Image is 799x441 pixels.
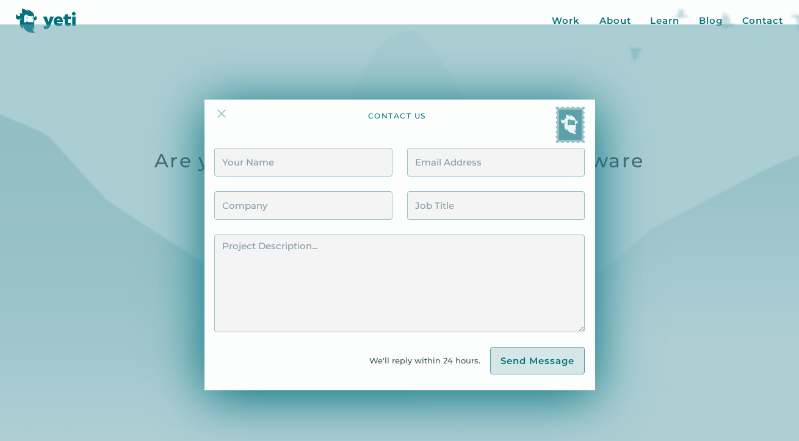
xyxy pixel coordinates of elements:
[742,14,783,28] a: Contact
[214,148,392,177] input: Your Name
[407,191,585,220] input: Job Title
[555,106,585,143] img: Yeti postage stamp
[16,9,76,33] img: Yeti logo
[407,148,585,177] input: Email Address
[490,347,585,375] input: Send Message
[214,191,392,220] input: Company
[214,106,229,121] img: Close Icon
[368,111,426,143] div: contact us
[214,148,584,375] form: Contact Form
[699,14,723,28] a: Blog
[599,14,631,28] a: About
[650,14,679,28] a: Learn
[552,14,580,28] a: Work
[369,354,490,367] div: We'll reply within 24 hours.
